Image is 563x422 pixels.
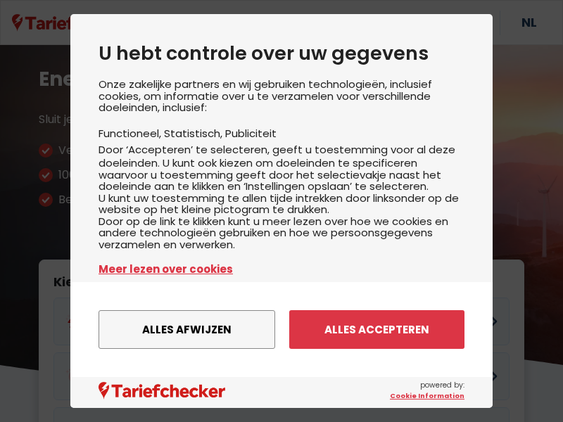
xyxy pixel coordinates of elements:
a: Meer lezen over cookies [99,261,464,277]
h2: U hebt controle over uw gegevens [99,42,464,65]
button: Alles afwijzen [99,310,275,349]
li: Statistisch [164,126,225,141]
li: Publiciteit [225,126,277,141]
img: logo [99,382,225,399]
span: powered by: [390,380,464,401]
a: Cookie Information [390,391,464,401]
button: Alles accepteren [289,310,464,349]
li: Functioneel [99,126,164,141]
div: menu [70,282,493,377]
div: Onze zakelijke partners en wij gebruiken technologieën, inclusief cookies, om informatie over u t... [99,79,464,316]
